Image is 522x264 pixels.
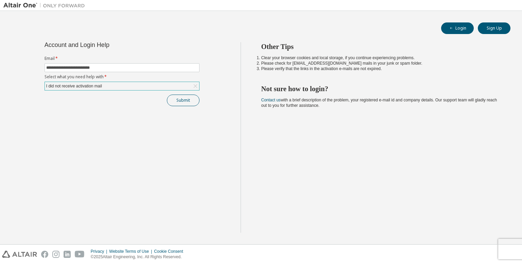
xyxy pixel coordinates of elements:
[261,98,281,102] a: Contact us
[261,55,499,61] li: Clear your browser cookies and local storage, if you continue experiencing problems.
[45,42,169,48] div: Account and Login Help
[261,61,499,66] li: Please check for [EMAIL_ADDRESS][DOMAIN_NAME] mails in your junk or spam folder.
[45,56,199,61] label: Email
[109,249,154,254] div: Website Terms of Use
[91,254,187,260] p: © 2025 Altair Engineering, Inc. All Rights Reserved.
[64,251,71,258] img: linkedin.svg
[52,251,59,258] img: instagram.svg
[75,251,85,258] img: youtube.svg
[91,249,109,254] div: Privacy
[3,2,88,9] img: Altair One
[261,66,499,71] li: Please verify that the links in the activation e-mails are not expired.
[154,249,187,254] div: Cookie Consent
[261,42,499,51] h2: Other Tips
[41,251,48,258] img: facebook.svg
[45,74,199,80] label: Select what you need help with
[45,82,199,90] div: I did not receive activation mail
[45,82,103,90] div: I did not receive activation mail
[478,22,510,34] button: Sign Up
[261,98,497,108] span: with a brief description of the problem, your registered e-mail id and company details. Our suppo...
[2,251,37,258] img: altair_logo.svg
[261,84,499,93] h2: Not sure how to login?
[167,95,199,106] button: Submit
[441,22,474,34] button: Login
